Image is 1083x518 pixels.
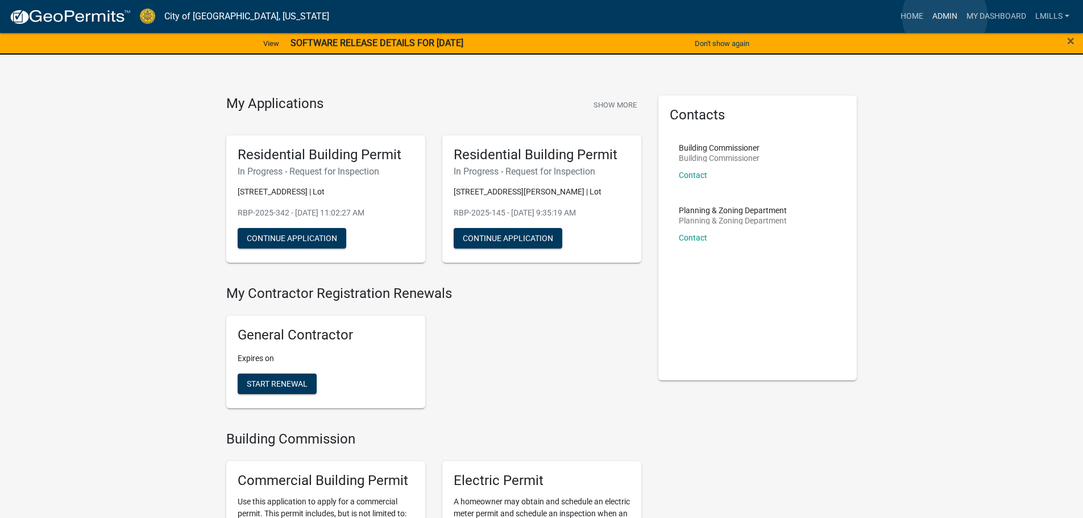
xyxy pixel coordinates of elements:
h4: My Applications [226,96,323,113]
a: My Dashboard [962,6,1031,27]
p: [STREET_ADDRESS] | Lot [238,186,414,198]
h5: Contacts [670,107,846,123]
img: City of Jeffersonville, Indiana [140,9,155,24]
wm-registration-list-section: My Contractor Registration Renewals [226,285,641,417]
p: Planning & Zoning Department [679,206,787,214]
a: Contact [679,233,707,242]
button: Close [1067,34,1074,48]
a: lmills [1031,6,1074,27]
p: [STREET_ADDRESS][PERSON_NAME] | Lot [454,186,630,198]
p: Building Commissioner [679,144,760,152]
h5: Electric Permit [454,473,630,489]
button: Continue Application [454,228,562,248]
button: Don't show again [690,34,754,53]
span: Start Renewal [247,379,308,388]
p: RBP-2025-342 - [DATE] 11:02:27 AM [238,207,414,219]
button: Start Renewal [238,374,317,394]
h4: Building Commission [226,431,641,447]
p: Building Commissioner [679,154,760,162]
button: Show More [589,96,641,114]
h5: Commercial Building Permit [238,473,414,489]
p: Planning & Zoning Department [679,217,787,225]
span: × [1067,33,1074,49]
h4: My Contractor Registration Renewals [226,285,641,302]
strong: SOFTWARE RELEASE DETAILS FOR [DATE] [291,38,463,48]
a: Contact [679,171,707,180]
h6: In Progress - Request for Inspection [454,166,630,177]
a: City of [GEOGRAPHIC_DATA], [US_STATE] [164,7,329,26]
a: Admin [928,6,962,27]
h6: In Progress - Request for Inspection [238,166,414,177]
h5: Residential Building Permit [238,147,414,163]
p: RBP-2025-145 - [DATE] 9:35:19 AM [454,207,630,219]
h5: General Contractor [238,327,414,343]
h5: Residential Building Permit [454,147,630,163]
a: View [259,34,284,53]
p: Expires on [238,353,414,364]
a: Home [896,6,928,27]
button: Continue Application [238,228,346,248]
